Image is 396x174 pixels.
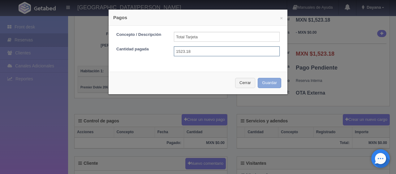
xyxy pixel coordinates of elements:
label: Concepto / Descripción [112,32,169,38]
button: Cerrar [235,78,255,88]
h4: Pagos [113,14,283,21]
button: × [280,16,283,20]
button: Guardar [258,78,281,88]
label: Cantidad pagada [112,46,169,52]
